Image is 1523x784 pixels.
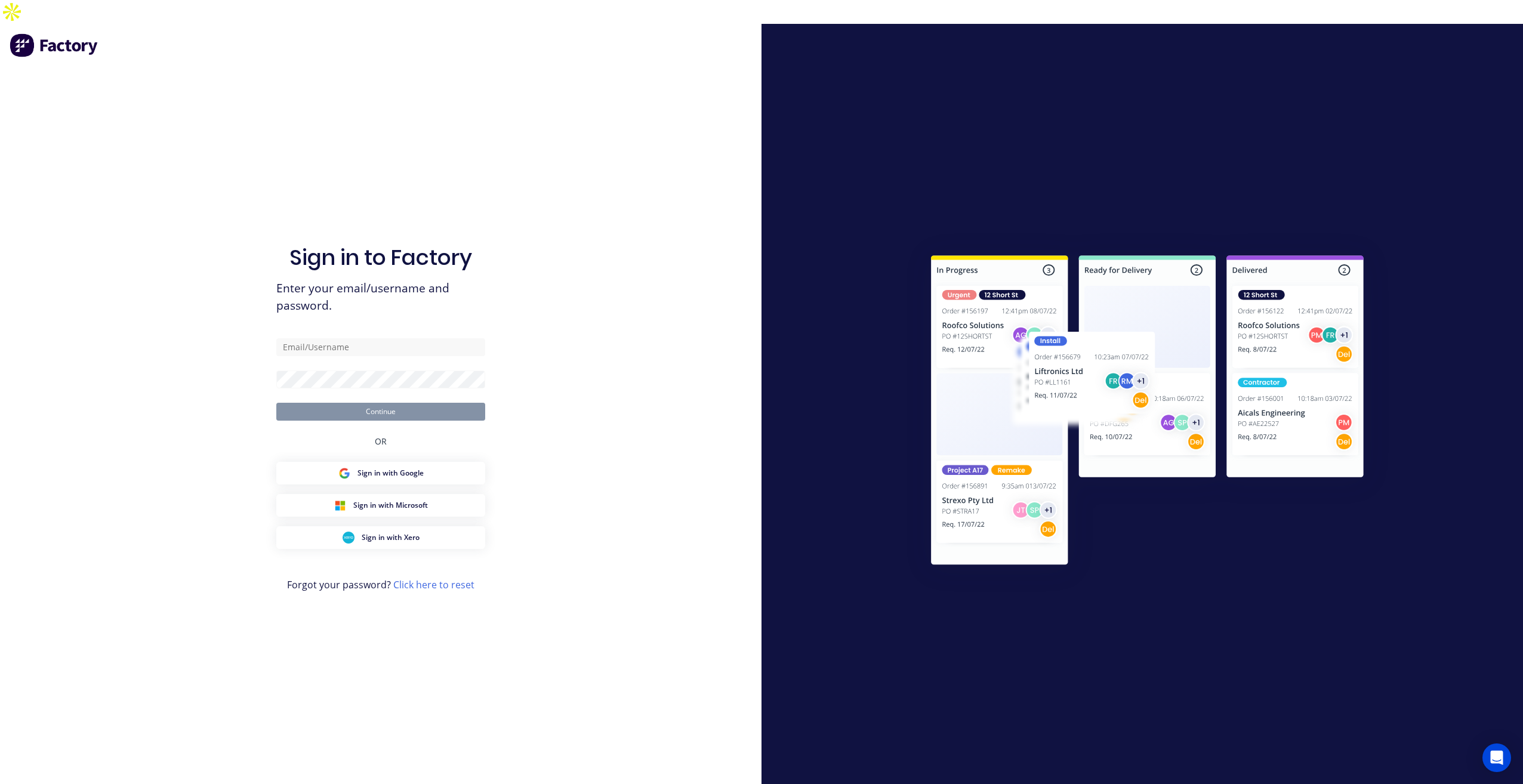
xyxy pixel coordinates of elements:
img: Microsoft Sign in [334,499,346,511]
img: Sign in [905,232,1390,593]
span: Sign in with Microsoft [353,500,428,511]
img: Google Sign in [338,467,350,479]
button: Xero Sign inSign in with Xero [276,526,485,549]
span: Sign in with Xero [362,532,420,543]
a: Click here to reset [393,578,474,591]
img: Xero Sign in [343,532,354,544]
span: Forgot your password? [287,578,474,592]
button: Google Sign inSign in with Google [276,462,485,484]
input: Email/Username [276,338,485,356]
div: Open Intercom Messenger [1482,743,1511,772]
img: Factory [10,33,99,57]
span: Sign in with Google [357,468,424,479]
span: Enter your email/username and password. [276,280,485,314]
div: OR [375,421,387,462]
button: Microsoft Sign inSign in with Microsoft [276,494,485,517]
button: Continue [276,403,485,421]
h1: Sign in to Factory [289,245,472,270]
